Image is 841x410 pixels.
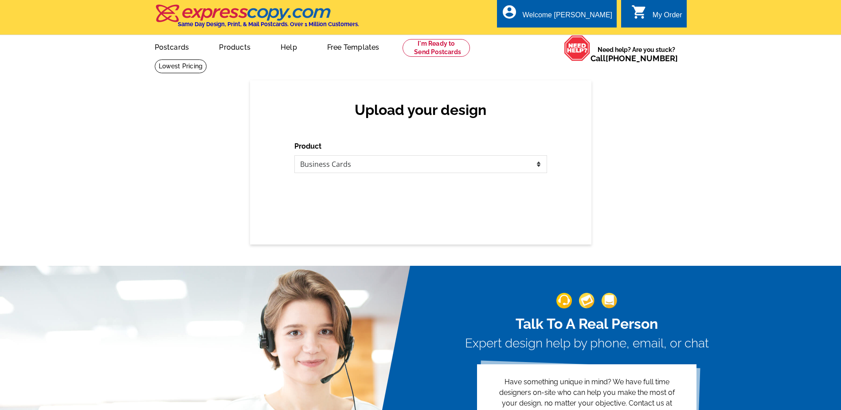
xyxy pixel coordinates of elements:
[579,293,595,308] img: support-img-2.png
[602,293,617,308] img: support-img-3_1.png
[465,315,709,332] h2: Talk To A Real Person
[178,21,359,28] h4: Same Day Design, Print, & Mail Postcards. Over 1 Million Customers.
[591,45,682,63] span: Need help? Are you stuck?
[303,102,538,118] h2: Upload your design
[556,293,572,308] img: support-img-1.png
[313,36,394,57] a: Free Templates
[653,11,682,24] div: My Order
[501,4,517,20] i: account_circle
[465,336,709,351] h3: Expert design help by phone, email, or chat
[606,54,678,63] a: [PHONE_NUMBER]
[205,36,265,57] a: Products
[523,11,612,24] div: Welcome [PERSON_NAME]
[631,4,647,20] i: shopping_cart
[266,36,311,57] a: Help
[564,35,591,61] img: help
[155,11,359,28] a: Same Day Design, Print, & Mail Postcards. Over 1 Million Customers.
[631,10,682,21] a: shopping_cart My Order
[141,36,203,57] a: Postcards
[294,141,321,152] label: Product
[591,54,678,63] span: Call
